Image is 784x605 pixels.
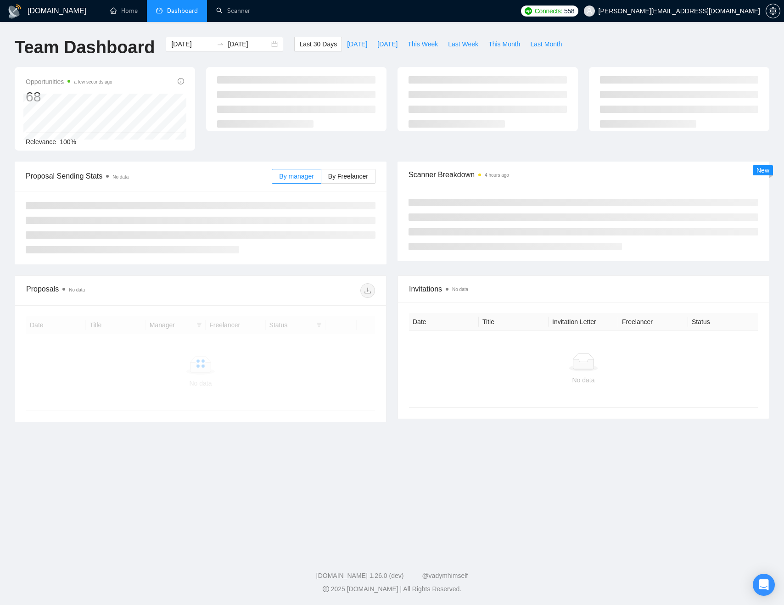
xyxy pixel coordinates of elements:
[525,37,567,51] button: Last Month
[688,313,758,331] th: Status
[26,76,112,87] span: Opportunities
[112,174,129,179] span: No data
[110,7,138,15] a: homeHome
[409,313,479,331] th: Date
[530,39,562,49] span: Last Month
[217,40,224,48] span: swap-right
[766,7,780,15] a: setting
[377,39,398,49] span: [DATE]
[228,39,269,49] input: End date
[347,39,367,49] span: [DATE]
[217,40,224,48] span: to
[7,584,777,594] div: 2025 [DOMAIN_NAME] | All Rights Reserved.
[408,39,438,49] span: This Week
[618,313,688,331] th: Freelancer
[328,173,368,180] span: By Freelancer
[316,572,404,579] a: [DOMAIN_NAME] 1.26.0 (dev)
[167,7,198,15] span: Dashboard
[294,37,342,51] button: Last 30 Days
[15,37,155,58] h1: Team Dashboard
[26,88,112,106] div: 68
[452,287,468,292] span: No data
[216,7,250,15] a: searchScanner
[753,574,775,596] div: Open Intercom Messenger
[756,167,769,174] span: New
[26,170,272,182] span: Proposal Sending Stats
[479,313,549,331] th: Title
[564,6,574,16] span: 558
[403,37,443,51] button: This Week
[409,169,758,180] span: Scanner Breakdown
[443,37,483,51] button: Last Week
[409,283,758,295] span: Invitations
[488,39,520,49] span: This Month
[69,287,85,292] span: No data
[525,7,532,15] img: upwork-logo.png
[342,37,372,51] button: [DATE]
[766,4,780,18] button: setting
[26,138,56,146] span: Relevance
[535,6,562,16] span: Connects:
[483,37,525,51] button: This Month
[279,173,314,180] span: By manager
[60,138,76,146] span: 100%
[7,4,22,19] img: logo
[549,313,618,331] th: Invitation Letter
[448,39,478,49] span: Last Week
[171,39,213,49] input: Start date
[323,586,329,592] span: copyright
[74,79,112,84] time: a few seconds ago
[178,78,184,84] span: info-circle
[26,283,201,298] div: Proposals
[422,572,468,579] a: @vadymhimself
[586,8,593,14] span: user
[416,375,750,385] div: No data
[299,39,337,49] span: Last 30 Days
[485,173,509,178] time: 4 hours ago
[372,37,403,51] button: [DATE]
[156,7,162,14] span: dashboard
